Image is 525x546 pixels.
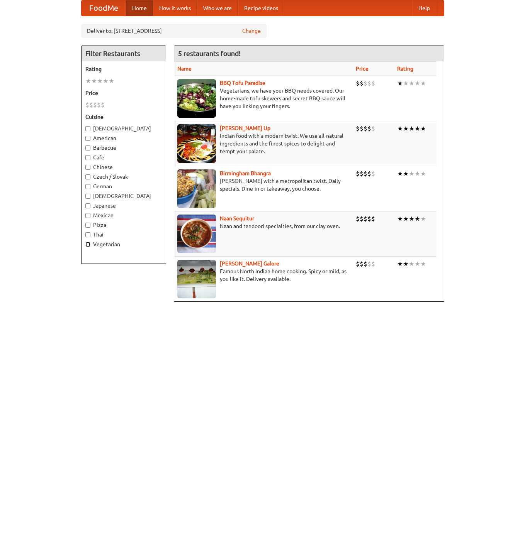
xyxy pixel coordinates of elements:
li: ★ [397,79,403,88]
a: Price [356,66,369,72]
a: Rating [397,66,413,72]
li: ★ [403,260,409,268]
b: [PERSON_NAME] Galore [220,260,279,267]
input: Czech / Slovak [85,174,90,179]
li: $ [364,260,367,268]
li: $ [360,215,364,223]
input: German [85,184,90,189]
li: ★ [403,124,409,133]
label: American [85,134,162,142]
li: ★ [397,169,403,178]
li: ★ [409,169,415,178]
p: Indian food with a modern twist. We use all-natural ingredients and the finest spices to delight ... [177,132,350,155]
li: ★ [97,77,103,85]
b: Naan Sequitur [220,215,254,221]
label: Cafe [85,154,162,161]
input: [DEMOGRAPHIC_DATA] [85,126,90,131]
a: BBQ Tofu Paradise [220,80,265,86]
label: Pizza [85,221,162,229]
p: [PERSON_NAME] with a metropolitan twist. Daily specials. Dine-in or takeaway, you choose. [177,177,350,193]
li: $ [367,124,371,133]
li: $ [85,101,89,109]
div: Deliver to: [STREET_ADDRESS] [81,24,267,38]
li: ★ [415,260,420,268]
a: How it works [153,0,197,16]
input: [DEMOGRAPHIC_DATA] [85,194,90,199]
li: $ [356,79,360,88]
a: Change [242,27,261,35]
li: ★ [109,77,114,85]
li: $ [367,215,371,223]
li: $ [364,124,367,133]
li: ★ [403,169,409,178]
li: $ [364,169,367,178]
a: Birmingham Bhangra [220,170,271,176]
li: ★ [403,215,409,223]
p: Vegetarians, we have your BBQ needs covered. Our home-made tofu skewers and secret BBQ sauce will... [177,87,350,110]
p: Naan and tandoori specialties, from our clay oven. [177,222,350,230]
li: ★ [420,169,426,178]
li: ★ [420,215,426,223]
li: $ [360,79,364,88]
label: Thai [85,231,162,238]
li: $ [367,79,371,88]
input: Japanese [85,203,90,208]
label: Czech / Slovak [85,173,162,181]
li: $ [364,79,367,88]
li: $ [360,124,364,133]
label: [DEMOGRAPHIC_DATA] [85,125,162,132]
label: Japanese [85,202,162,210]
li: ★ [420,260,426,268]
label: [DEMOGRAPHIC_DATA] [85,192,162,200]
img: tofuparadise.jpg [177,79,216,118]
h5: Price [85,89,162,97]
li: $ [367,260,371,268]
a: [PERSON_NAME] Up [220,125,270,131]
li: $ [371,215,375,223]
input: American [85,136,90,141]
li: ★ [409,260,415,268]
li: ★ [409,215,415,223]
li: $ [371,169,375,178]
li: $ [360,169,364,178]
h5: Cuisine [85,113,162,121]
a: Home [126,0,153,16]
li: $ [89,101,93,109]
h5: Rating [85,65,162,73]
li: ★ [420,79,426,88]
li: $ [356,169,360,178]
input: Thai [85,232,90,237]
li: ★ [415,124,420,133]
li: ★ [91,77,97,85]
a: Name [177,66,192,72]
li: $ [356,124,360,133]
li: $ [356,215,360,223]
label: Mexican [85,211,162,219]
li: $ [93,101,97,109]
li: ★ [397,215,403,223]
a: FoodMe [82,0,126,16]
ng-pluralize: 5 restaurants found! [178,50,241,57]
input: Mexican [85,213,90,218]
li: ★ [409,79,415,88]
img: bhangra.jpg [177,169,216,208]
li: $ [356,260,360,268]
img: naansequitur.jpg [177,215,216,253]
a: Who we are [197,0,238,16]
li: ★ [409,124,415,133]
input: Vegetarian [85,242,90,247]
li: ★ [403,79,409,88]
li: ★ [85,77,91,85]
label: Chinese [85,163,162,171]
label: Vegetarian [85,240,162,248]
li: $ [371,124,375,133]
li: ★ [415,169,420,178]
a: Help [412,0,436,16]
a: Recipe videos [238,0,284,16]
li: $ [364,215,367,223]
li: ★ [420,124,426,133]
input: Barbecue [85,145,90,150]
